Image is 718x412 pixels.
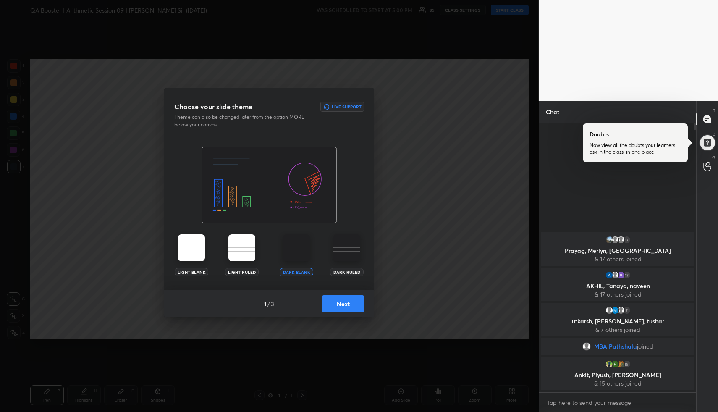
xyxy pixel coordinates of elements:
button: Next [322,295,364,312]
div: Dark Blank [280,268,313,276]
img: darkThemeBanner.f801bae7.svg [202,147,337,223]
img: lightRuledTheme.002cd57a.svg [228,234,255,261]
p: utkarsh, [PERSON_NAME], tushar [546,318,689,325]
img: thumbnail.jpg [616,360,625,368]
img: lightTheme.5bb83c5b.svg [178,234,205,261]
div: Dark Ruled [330,268,364,276]
img: default.png [611,271,619,279]
p: & 17 others joined [546,291,689,298]
div: 17 [622,236,631,244]
img: thumbnail.jpg [605,236,613,244]
h6: Live Support [332,105,362,109]
span: MBA Pathshala [594,343,637,350]
img: thumbnail.jpg [605,271,613,279]
h4: / [267,299,270,308]
h4: 1 [264,299,267,308]
h4: 3 [271,299,274,308]
img: thumbnail.jpg [605,360,613,368]
img: darkTheme.aa1caeba.svg [283,234,310,261]
img: default.png [605,306,613,315]
div: Light Blank [175,268,208,276]
p: & 7 others joined [546,326,689,333]
p: & 15 others joined [546,380,689,387]
p: & 17 others joined [546,256,689,262]
img: thumbnail.jpg [616,271,625,279]
img: thumbnail.jpg [611,360,619,368]
p: Chat [539,101,566,123]
h3: Choose your slide theme [174,102,252,112]
p: Prayag, Merlyn, [GEOGRAPHIC_DATA] [546,247,689,254]
img: default.png [616,306,625,315]
img: darkRuledTheme.359fb5fd.svg [333,234,360,261]
p: AKHIL, Tanaya, naveen [546,283,689,289]
img: default.png [582,342,591,351]
div: 15 [622,360,631,368]
p: Ankit, Piyush, [PERSON_NAME] [546,372,689,378]
p: G [712,155,715,161]
img: thumbnail.jpg [611,306,619,315]
img: default.png [616,236,625,244]
p: T [713,108,715,114]
p: D [713,131,715,137]
p: Theme can also be changed later from the option MORE below your canvas [174,113,310,129]
div: 7 [622,306,631,315]
img: default.png [611,236,619,244]
div: Light Ruled [225,268,259,276]
div: 17 [622,271,631,279]
div: grid [539,231,697,392]
span: joined [637,343,653,350]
